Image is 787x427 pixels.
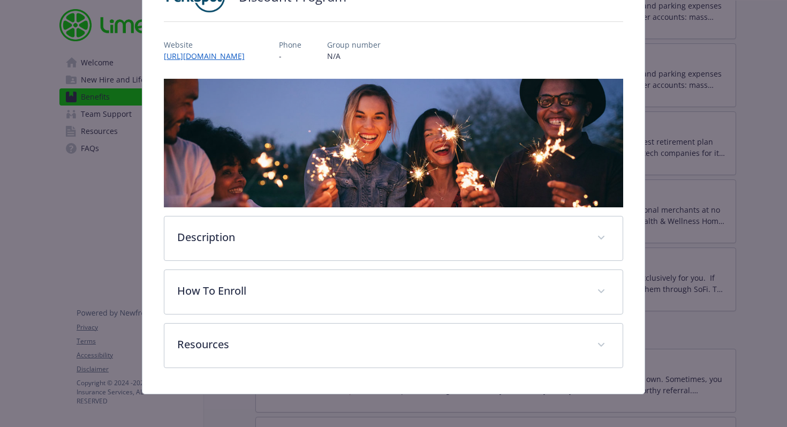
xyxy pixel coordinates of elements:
[164,79,624,207] img: banner
[164,324,623,368] div: Resources
[164,270,623,314] div: How To Enroll
[327,39,381,50] p: Group number
[177,283,585,299] p: How To Enroll
[327,50,381,62] p: N/A
[279,50,301,62] p: -
[164,39,253,50] p: Website
[177,336,585,353] p: Resources
[164,51,253,61] a: [URL][DOMAIN_NAME]
[164,216,623,260] div: Description
[177,229,585,245] p: Description
[279,39,301,50] p: Phone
